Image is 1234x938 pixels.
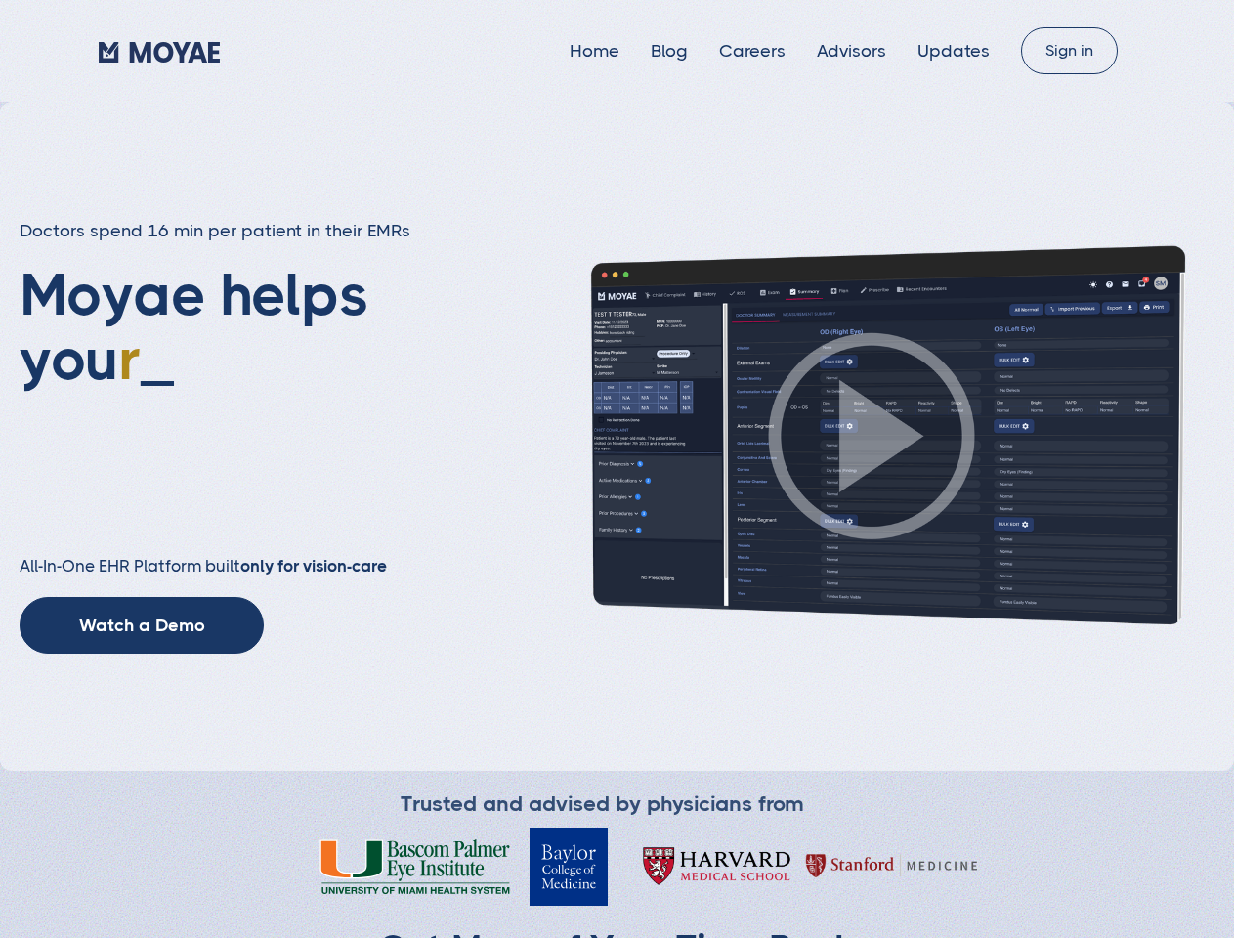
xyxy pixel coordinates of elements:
img: Moyae Logo [99,42,220,62]
h3: Doctors spend 16 min per patient in their EMRs [20,219,486,243]
a: Sign in [1021,27,1118,74]
img: Harvard Medical School [627,837,806,896]
h1: Moyae helps you [20,263,486,517]
span: r [118,325,141,393]
div: Trusted and advised by physicians from [401,790,804,818]
a: Watch a Demo [20,597,264,654]
a: Advisors [817,41,886,61]
a: Blog [651,41,688,61]
a: Updates [917,41,990,61]
h2: All-In-One EHR Platform built [20,556,486,577]
a: Careers [719,41,786,61]
a: Home [570,41,619,61]
img: Harvard Medical School [805,837,981,896]
strong: only for vision-care [240,556,387,576]
img: Baylor College of Medicine Logo [530,828,608,906]
img: Patient history screenshot [531,243,1214,628]
img: Bascom Palmer Eye Institute University of Miami Health System Logo [319,839,510,894]
a: home [99,36,220,65]
span: _ [141,325,174,393]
